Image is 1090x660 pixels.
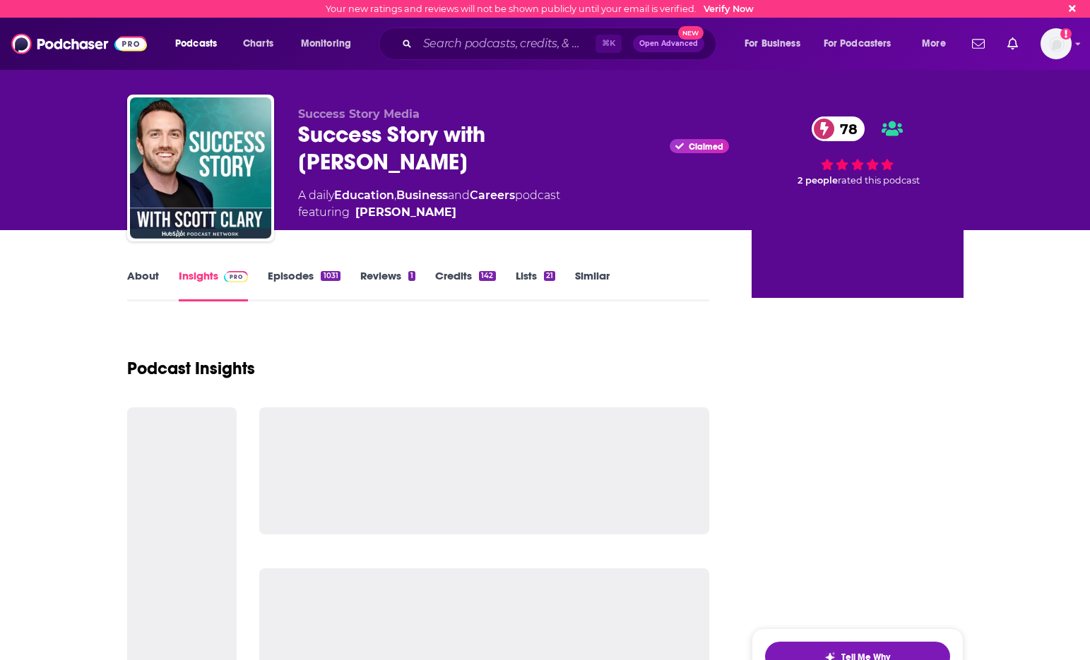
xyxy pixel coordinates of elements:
[814,32,912,55] button: open menu
[11,30,147,57] img: Podchaser - Follow, Share and Rate Podcasts
[321,271,340,281] div: 1031
[179,269,249,301] a: InsightsPodchaser Pro
[127,269,159,301] a: About
[360,269,415,301] a: Reviews1
[922,34,946,54] span: More
[824,34,891,54] span: For Podcasters
[1002,32,1024,56] a: Show notifications dropdown
[396,188,448,202] a: Business
[234,32,282,55] a: Charts
[127,358,255,379] h1: Podcast Insights
[516,269,555,301] a: Lists21
[752,107,964,196] div: 78 2 peoplerated this podcast
[175,34,217,54] span: Podcasts
[479,271,495,281] div: 142
[596,35,622,53] span: ⌘ K
[678,26,704,40] span: New
[298,204,560,221] span: featuring
[417,32,596,55] input: Search podcasts, credits, & more...
[408,271,415,281] div: 1
[1041,28,1072,59] span: Logged in as charlottestone
[798,175,838,186] span: 2 people
[1041,28,1072,59] img: User Profile
[165,32,235,55] button: open menu
[394,188,396,202] span: ,
[298,187,560,221] div: A daily podcast
[334,188,394,202] a: Education
[966,32,990,56] a: Show notifications dropdown
[812,116,865,141] a: 78
[1041,28,1072,59] button: Show profile menu
[268,269,340,301] a: Episodes1031
[1060,28,1072,40] svg: Email not verified
[291,32,369,55] button: open menu
[745,34,800,54] span: For Business
[704,4,754,14] a: Verify Now
[224,271,249,282] img: Podchaser Pro
[826,116,865,141] span: 78
[326,4,754,14] div: Your new ratings and reviews will not be shown publicly until your email is verified.
[575,269,610,301] a: Similar
[243,34,273,54] span: Charts
[689,143,723,150] span: Claimed
[448,188,470,202] span: and
[392,28,730,60] div: Search podcasts, credits, & more...
[912,32,964,55] button: open menu
[298,107,420,121] span: Success Story Media
[544,271,555,281] div: 21
[355,204,456,221] a: [PERSON_NAME]
[838,175,920,186] span: rated this podcast
[130,97,271,239] img: Success Story with Scott D. Clary
[633,35,704,52] button: Open AdvancedNew
[301,34,351,54] span: Monitoring
[735,32,818,55] button: open menu
[639,40,698,47] span: Open Advanced
[470,188,515,202] a: Careers
[435,269,495,301] a: Credits142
